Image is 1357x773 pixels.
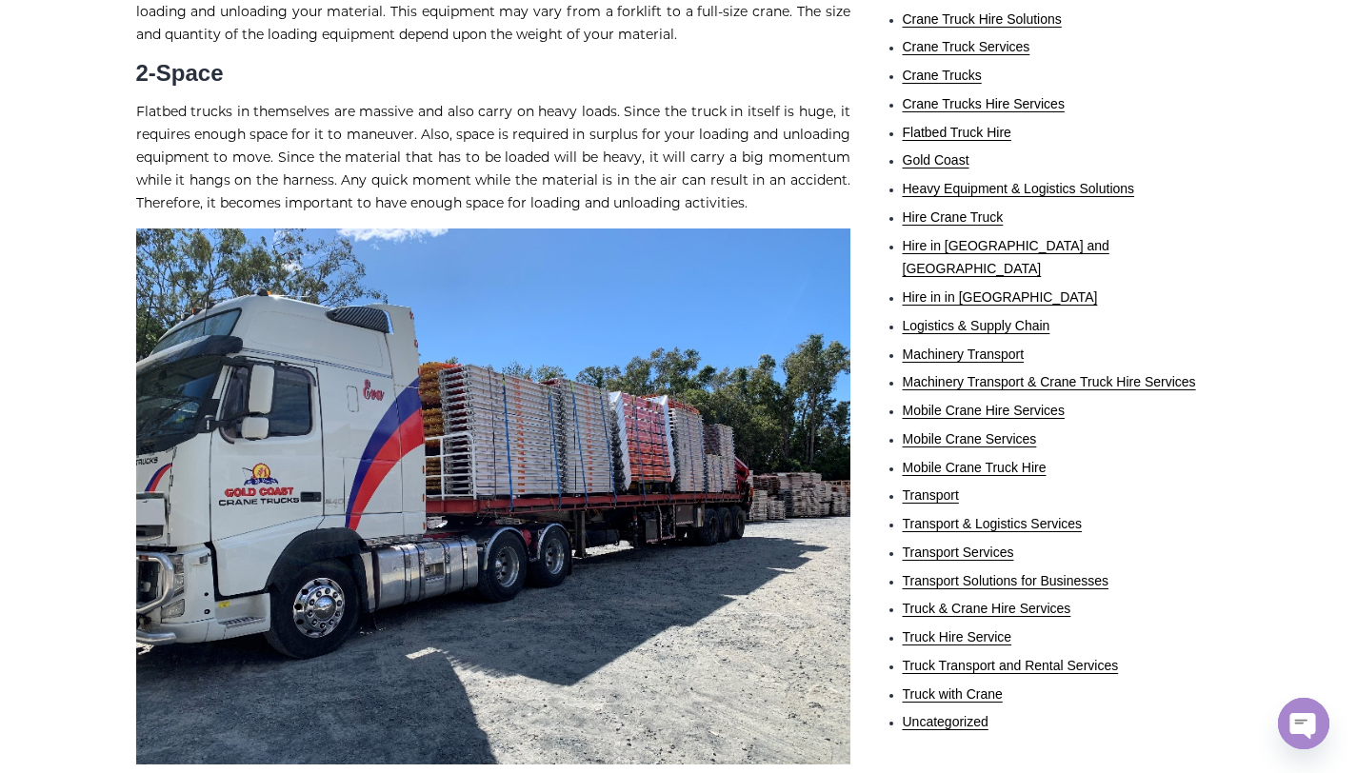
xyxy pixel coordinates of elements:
a: Hire in [GEOGRAPHIC_DATA] and [GEOGRAPHIC_DATA] [903,238,1109,277]
a: Machinery Transport [903,347,1025,362]
a: Crane Truck Services [903,39,1030,54]
a: Transport & Logistics Services [903,516,1083,531]
a: Crane Trucks [903,68,982,83]
a: Transport Solutions for Businesses [903,573,1109,588]
strong: 2-Space [136,60,224,86]
a: Machinery Transport & Crane Truck Hire Services [903,374,1196,389]
a: Truck with Crane [903,686,1003,702]
p: Flatbed trucks in themselves are massive and also carry on heavy loads. Since the truck in itself... [136,101,850,214]
a: Truck & Crane Hire Services [903,601,1071,616]
a: Transport Services [903,545,1014,560]
a: Mobile Crane Truck Hire [903,460,1047,475]
a: Transport [903,487,959,503]
a: Mobile Crane Hire Services [903,403,1065,418]
a: Uncategorized [903,714,988,729]
a: Truck Hire Service [903,629,1012,644]
a: Mobile Crane Services [903,431,1037,446]
img: Factors When Using Flatbed Trucks [136,228,850,763]
a: Hire in in [GEOGRAPHIC_DATA] [903,289,1098,305]
a: Logistics & Supply Chain [903,318,1050,333]
a: Crane Truck Hire Solutions [903,11,1062,27]
a: Heavy Equipment & Logistics Solutions [903,181,1135,196]
a: Flatbed Truck Hire [903,125,1011,140]
a: Truck Transport and Rental Services [903,658,1119,673]
a: Gold Coast [903,152,969,168]
a: Crane Trucks Hire Services [903,96,1065,111]
a: Hire Crane Truck [903,209,1004,225]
